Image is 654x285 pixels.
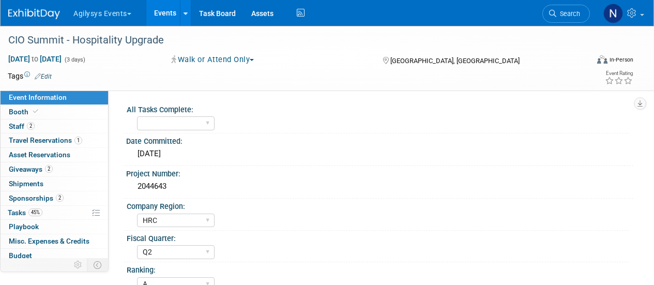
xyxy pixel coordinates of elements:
i: Booth reservation complete [33,109,38,114]
a: Sponsorships2 [1,191,108,205]
div: Event Format [542,54,633,69]
span: Booth [9,108,40,116]
span: 2 [45,165,53,173]
span: Staff [9,122,35,130]
div: Date Committed: [126,133,633,146]
span: Event Information [9,93,67,101]
a: Shipments [1,177,108,191]
div: In-Person [609,56,633,64]
span: 1 [74,137,82,144]
span: Misc. Expenses & Credits [9,237,89,245]
span: (3 days) [64,56,85,63]
span: Budget [9,251,32,260]
a: Edit [35,73,52,80]
img: Format-Inperson.png [597,55,607,64]
a: Asset Reservations [1,148,108,162]
a: Playbook [1,220,108,234]
span: Sponsorships [9,194,64,202]
span: [GEOGRAPHIC_DATA], [GEOGRAPHIC_DATA] [390,57,520,65]
span: 2 [27,122,35,130]
span: Shipments [9,179,43,188]
div: 2044643 [134,178,626,194]
div: All Tasks Complete: [127,102,629,115]
a: Misc. Expenses & Credits [1,234,108,248]
a: Budget [1,249,108,263]
a: Giveaways2 [1,162,108,176]
span: 45% [28,208,42,216]
span: Travel Reservations [9,136,82,144]
a: Staff2 [1,119,108,133]
a: Tasks45% [1,206,108,220]
td: Toggle Event Tabs [87,258,109,272]
div: Ranking: [127,262,629,275]
img: Natalie Morin [603,4,623,23]
div: Company Region: [127,199,629,212]
span: Playbook [9,222,39,231]
span: Asset Reservations [9,151,70,159]
img: ExhibitDay [8,9,60,19]
button: Walk or Attend Only [168,54,258,65]
a: Travel Reservations1 [1,133,108,147]
div: Fiscal Quarter: [127,231,629,244]
div: Event Rating [605,71,633,76]
span: Giveaways [9,165,53,173]
a: Event Information [1,91,108,104]
td: Personalize Event Tab Strip [69,258,87,272]
td: Tags [8,71,52,81]
span: Tasks [8,208,42,217]
span: [DATE] [DATE] [8,54,62,64]
a: Booth [1,105,108,119]
div: [DATE] [134,146,626,162]
span: Search [556,10,580,18]
span: 2 [56,194,64,202]
span: to [30,55,40,63]
div: CIO Summit - Hospitality Upgrade [5,31,580,50]
div: Project Number: [126,166,633,179]
a: Search [542,5,590,23]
